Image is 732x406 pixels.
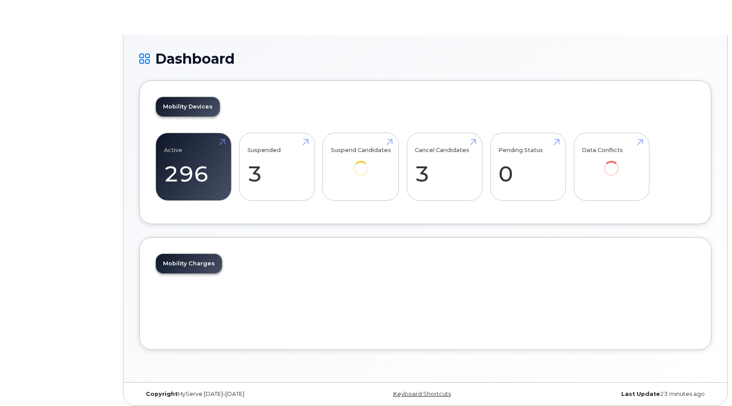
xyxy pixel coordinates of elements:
strong: Copyright [146,391,178,397]
strong: Last Update [621,391,660,397]
div: MyServe [DATE]–[DATE] [139,391,330,398]
h1: Dashboard [139,51,711,66]
a: Keyboard Shortcuts [393,391,451,397]
a: Suspend Candidates [331,138,391,188]
a: Mobility Devices [156,97,220,116]
a: Cancel Candidates 3 [415,138,474,196]
a: Pending Status 0 [498,138,558,196]
div: 23 minutes ago [521,391,711,398]
a: Suspended 3 [247,138,307,196]
a: Data Conflicts [582,138,641,188]
a: Active 296 [164,138,223,196]
a: Mobility Charges [156,254,222,273]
